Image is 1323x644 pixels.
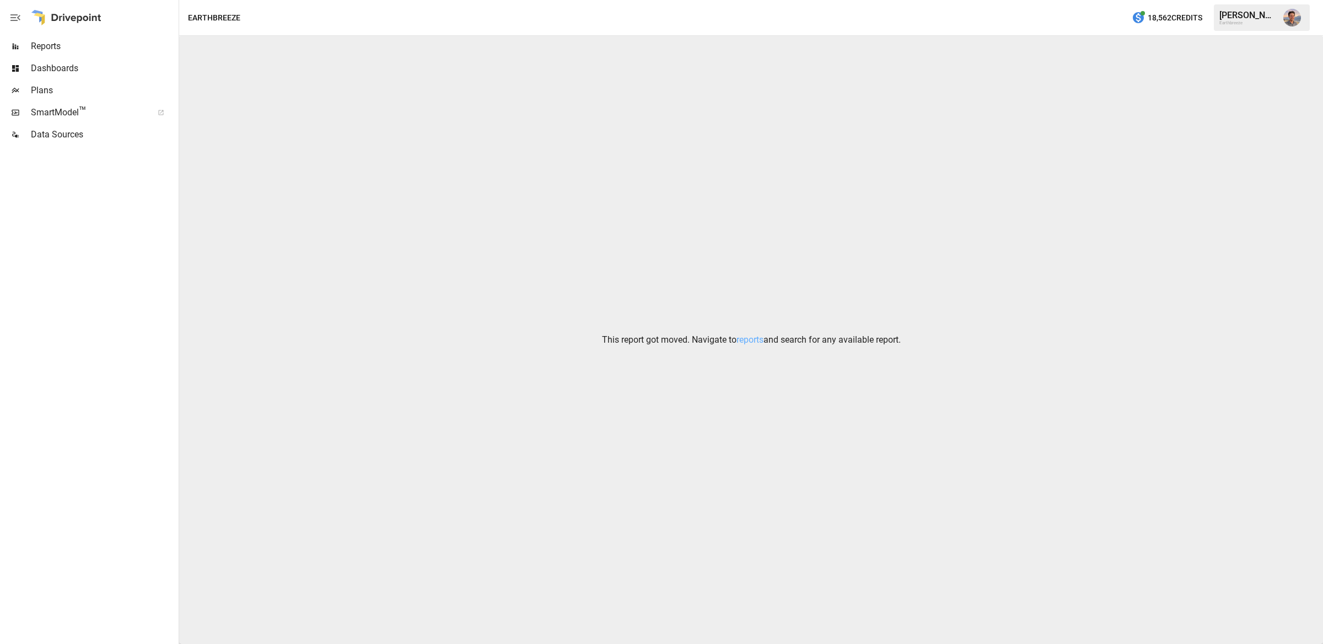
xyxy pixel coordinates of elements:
div: Earthbreeze [1219,20,1277,25]
span: Data Sources [31,128,176,141]
span: Plans [31,84,176,97]
span: ™ [79,104,87,118]
p: This report got moved. Navigate to and search for any available report. [602,333,901,347]
button: 18,562Credits [1127,8,1207,28]
span: SmartModel [31,106,146,119]
button: Jordan Benjamin [1277,2,1308,33]
span: 18,562 Credits [1148,11,1202,25]
span: Dashboards [31,62,176,75]
div: [PERSON_NAME] [1219,10,1277,20]
span: Reports [31,40,176,53]
img: Jordan Benjamin [1283,9,1301,26]
a: reports [736,334,763,345]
